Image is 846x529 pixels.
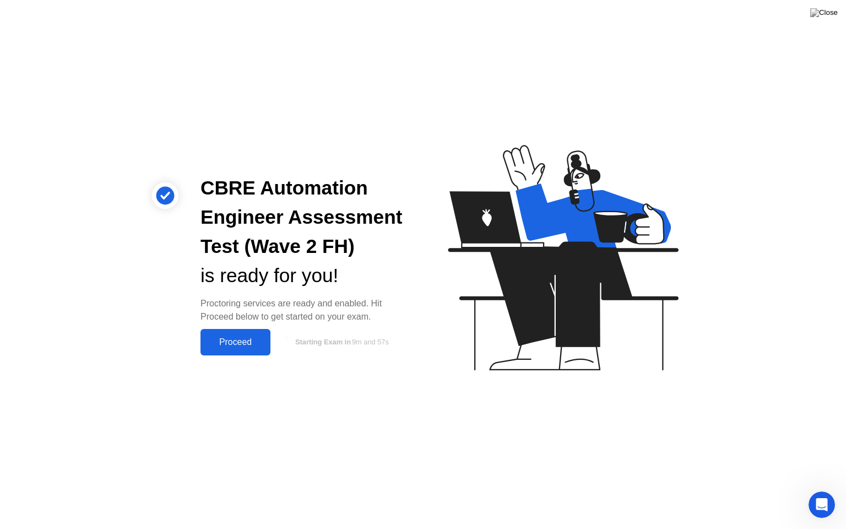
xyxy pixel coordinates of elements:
[200,329,270,355] button: Proceed
[7,4,28,25] button: go back
[810,8,838,17] img: Close
[809,492,835,518] iframe: Intercom live chat
[276,332,405,353] button: Starting Exam in9m and 57s
[352,4,372,24] div: Close
[331,4,352,25] button: Collapse window
[200,174,405,261] div: CBRE Automation Engineer Assessment Test (Wave 2 FH)
[204,337,267,347] div: Proceed
[352,338,389,346] span: 9m and 57s
[200,297,405,323] div: Proctoring services are ready and enabled. Hit Proceed below to get started on your exam.
[200,261,405,290] div: is ready for you!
